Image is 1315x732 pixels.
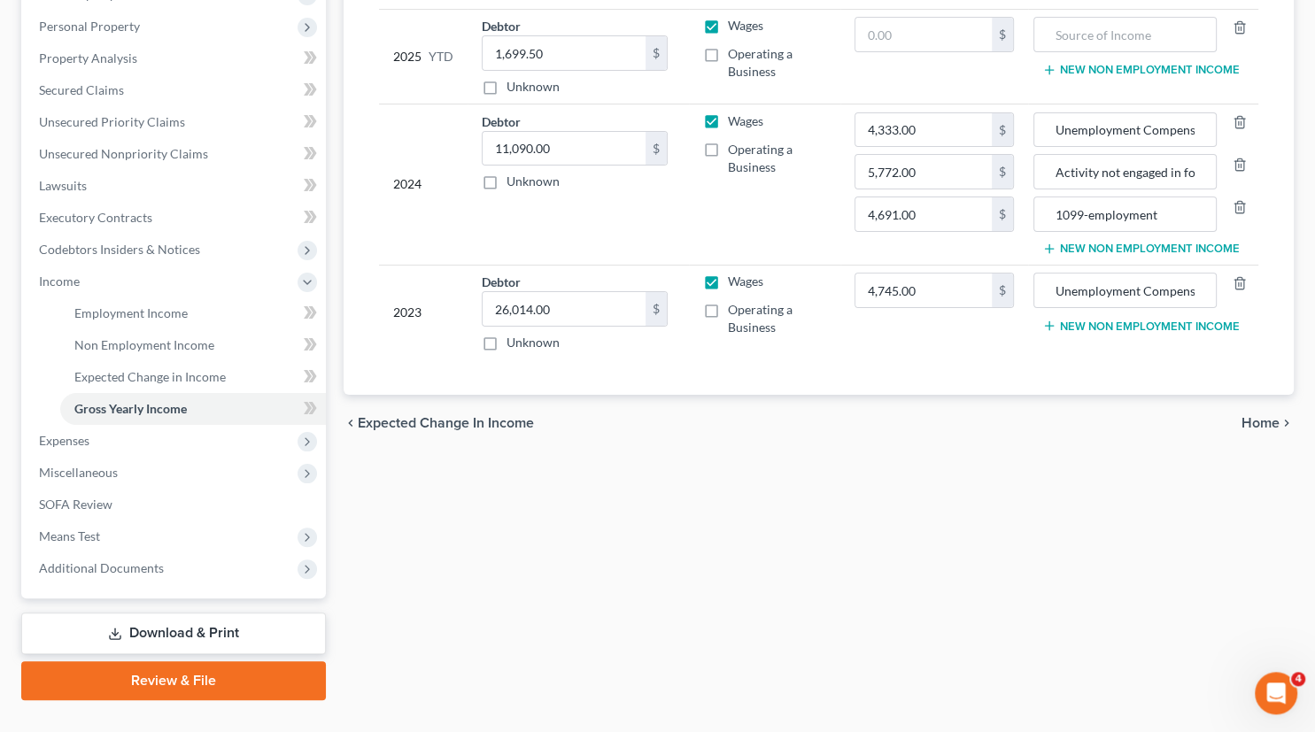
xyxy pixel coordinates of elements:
[21,661,326,700] a: Review & File
[60,361,326,393] a: Expected Change in Income
[1043,155,1207,189] input: Source of Income
[74,337,214,352] span: Non Employment Income
[39,19,140,34] span: Personal Property
[25,170,326,202] a: Lawsuits
[482,273,521,291] label: Debtor
[855,197,992,231] input: 0.00
[39,50,137,65] span: Property Analysis
[25,106,326,138] a: Unsecured Priority Claims
[482,17,521,35] label: Debtor
[646,132,667,166] div: $
[507,78,560,96] label: Unknown
[39,560,164,575] span: Additional Documents
[39,497,112,512] span: SOFA Review
[992,18,1013,51] div: $
[482,112,521,131] label: Debtor
[1242,416,1294,430] button: Home chevron_right
[39,210,152,225] span: Executory Contracts
[74,401,187,416] span: Gross Yearly Income
[39,433,89,448] span: Expenses
[60,329,326,361] a: Non Employment Income
[393,17,453,96] div: 2025
[25,74,326,106] a: Secured Claims
[39,114,185,129] span: Unsecured Priority Claims
[855,155,992,189] input: 0.00
[1043,197,1207,231] input: Source of Income
[25,202,326,234] a: Executory Contracts
[39,146,208,161] span: Unsecured Nonpriority Claims
[1280,416,1294,430] i: chevron_right
[728,274,763,289] span: Wages
[39,178,87,193] span: Lawsuits
[507,334,560,351] label: Unknown
[344,416,358,430] i: chevron_left
[992,155,1013,189] div: $
[25,42,326,74] a: Property Analysis
[855,18,992,51] input: 0.00
[393,273,453,351] div: 2023
[483,292,646,326] input: 0.00
[992,197,1013,231] div: $
[483,36,646,70] input: 0.00
[74,305,188,320] span: Employment Income
[60,297,326,329] a: Employment Income
[39,82,124,97] span: Secured Claims
[39,242,200,257] span: Codebtors Insiders & Notices
[1291,672,1305,686] span: 4
[25,138,326,170] a: Unsecured Nonpriority Claims
[507,173,560,190] label: Unknown
[1042,319,1240,333] button: New Non Employment Income
[855,113,992,147] input: 0.00
[25,489,326,520] a: SOFA Review
[1042,63,1240,77] button: New Non Employment Income
[728,46,793,79] span: Operating a Business
[646,292,667,326] div: $
[393,112,453,257] div: 2024
[728,18,763,33] span: Wages
[60,393,326,425] a: Gross Yearly Income
[429,48,453,65] span: YTD
[21,613,326,654] a: Download & Print
[1043,18,1207,51] input: Source of Income
[39,274,80,289] span: Income
[1043,274,1207,307] input: Source of Income
[39,528,100,543] span: Means Test
[1255,672,1297,714] iframe: Intercom live chat
[992,274,1013,307] div: $
[1042,242,1240,256] button: New Non Employment Income
[728,142,793,174] span: Operating a Business
[728,302,793,335] span: Operating a Business
[1242,416,1280,430] span: Home
[646,36,667,70] div: $
[74,369,226,384] span: Expected Change in Income
[39,465,118,480] span: Miscellaneous
[344,416,534,430] button: chevron_left Expected Change in Income
[855,274,992,307] input: 0.00
[992,113,1013,147] div: $
[728,113,763,128] span: Wages
[358,416,534,430] span: Expected Change in Income
[483,132,646,166] input: 0.00
[1043,113,1207,147] input: Source of Income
